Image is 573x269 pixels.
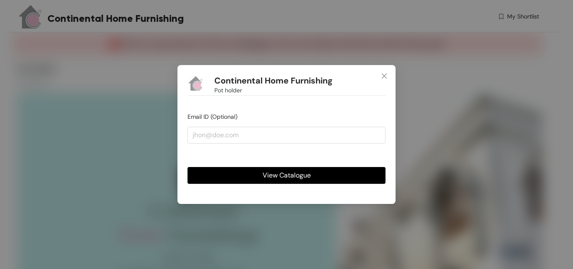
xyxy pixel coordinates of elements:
[188,113,237,120] span: Email ID (Optional)
[381,73,388,79] span: close
[214,76,333,86] h1: Continental Home Furnishing
[188,75,204,92] img: Buyer Portal
[188,127,385,144] input: jhon@doe.com
[263,170,311,180] span: View Catalogue
[373,65,396,88] button: Close
[214,86,242,95] span: Pot holder
[188,167,385,184] button: View Catalogue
